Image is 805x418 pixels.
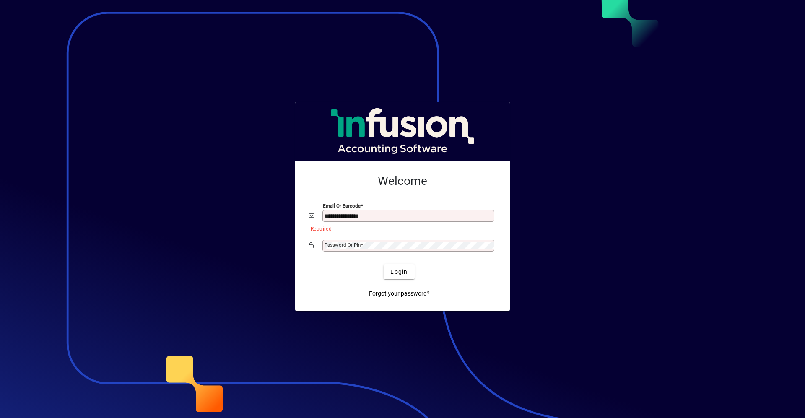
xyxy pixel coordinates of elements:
[323,203,361,209] mat-label: Email or Barcode
[325,242,361,248] mat-label: Password or Pin
[309,174,496,188] h2: Welcome
[369,289,430,298] span: Forgot your password?
[366,286,433,301] a: Forgot your password?
[311,224,490,233] mat-error: Required
[390,267,408,276] span: Login
[384,264,414,279] button: Login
